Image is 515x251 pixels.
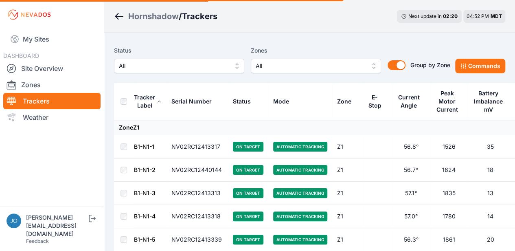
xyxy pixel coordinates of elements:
[443,13,458,20] div: 02 : 20
[119,61,228,71] span: All
[256,61,365,71] span: All
[435,89,459,114] div: Peak Motor Current
[468,182,513,205] td: 13
[473,84,508,119] button: Battery Imbalance mV
[332,182,363,205] td: Z1
[410,62,450,68] span: Group by Zone
[392,182,430,205] td: 57.1°
[435,84,463,119] button: Peak Motor Current
[26,214,87,238] div: [PERSON_NAME][EMAIL_ADDRESS][DOMAIN_NAME]
[337,97,351,106] div: Zone
[3,77,101,93] a: Zones
[26,238,49,244] a: Feedback
[134,93,155,110] div: Tracker Label
[182,11,217,22] h3: Trackers
[273,165,327,175] span: Automatic Tracking
[467,13,489,19] span: 04:52 PM
[332,135,363,159] td: Z1
[134,143,154,150] a: B1-N1-1
[167,205,228,228] td: NV02RC12413318
[468,205,513,228] td: 14
[171,92,218,111] button: Serial Number
[468,159,513,182] td: 18
[233,211,263,221] span: On Target
[233,97,251,106] div: Status
[3,52,39,59] span: DASHBOARD
[251,46,381,55] label: Zones
[397,88,425,115] button: Current Angle
[273,142,327,152] span: Automatic Tracking
[134,189,156,196] a: B1-N1-3
[468,135,513,159] td: 35
[273,188,327,198] span: Automatic Tracking
[368,88,387,115] button: E-Stop
[134,166,156,173] a: B1-N1-2
[430,182,468,205] td: 1835
[332,159,363,182] td: Z1
[3,93,101,109] a: Trackers
[233,235,263,244] span: On Target
[114,46,244,55] label: Status
[368,93,382,110] div: E-Stop
[473,89,504,114] div: Battery Imbalance mV
[114,59,244,73] button: All
[7,8,52,21] img: Nevados
[134,88,162,115] button: Tracker Label
[233,188,263,198] span: On Target
[128,11,179,22] a: Hornshadow
[251,59,381,73] button: All
[430,159,468,182] td: 1624
[179,11,182,22] span: /
[233,142,263,152] span: On Target
[167,135,228,159] td: NV02RC12413317
[114,6,217,27] nav: Breadcrumb
[408,13,442,19] span: Next update in
[233,165,263,175] span: On Target
[167,159,228,182] td: NV02RC12440144
[430,205,468,228] td: 1780
[167,182,228,205] td: NV02RC12413313
[233,92,257,111] button: Status
[332,205,363,228] td: Z1
[430,135,468,159] td: 1526
[273,97,289,106] div: Mode
[3,29,101,49] a: My Sites
[7,214,21,228] img: jos@nevados.solar
[273,92,296,111] button: Mode
[392,135,430,159] td: 56.8°
[134,236,155,243] a: B1-N1-5
[171,97,212,106] div: Serial Number
[491,13,502,19] span: MDT
[392,159,430,182] td: 56.7°
[392,205,430,228] td: 57.0°
[3,109,101,125] a: Weather
[273,211,327,221] span: Automatic Tracking
[337,92,358,111] button: Zone
[134,213,156,220] a: B1-N1-4
[455,59,505,73] button: Commands
[397,93,421,110] div: Current Angle
[273,235,327,244] span: Automatic Tracking
[3,60,101,77] a: Site Overview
